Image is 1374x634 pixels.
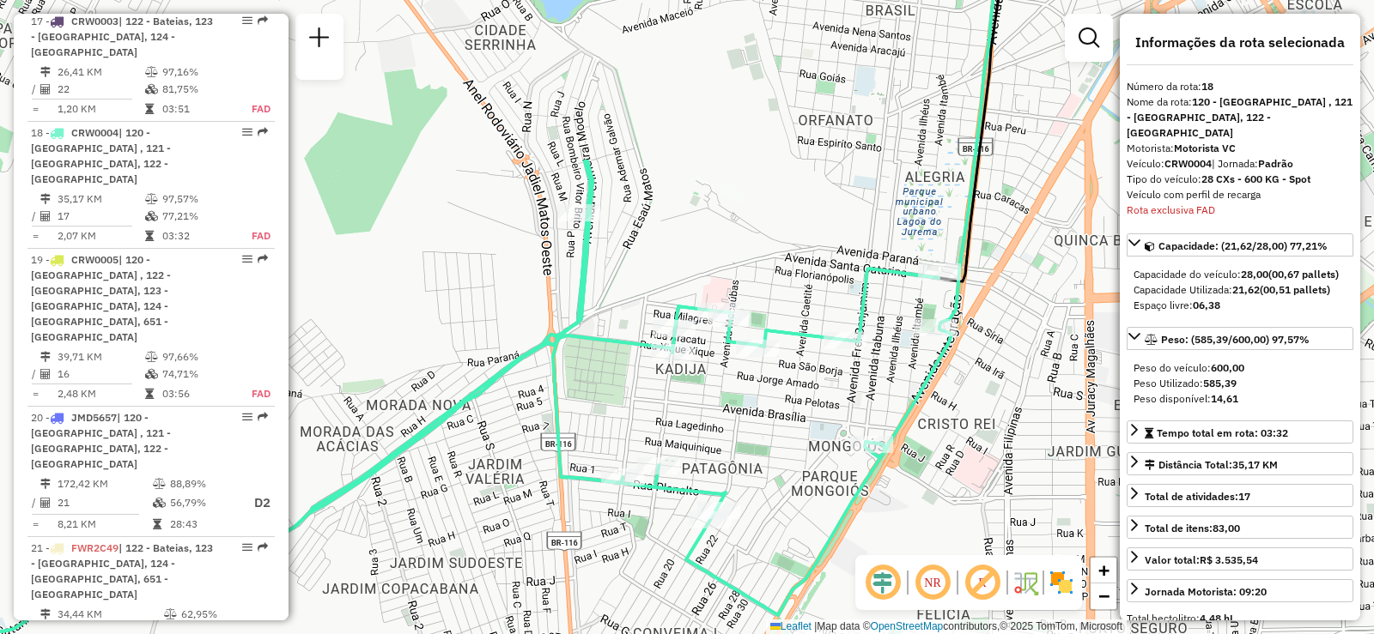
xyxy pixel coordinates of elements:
[1127,141,1353,156] div: Motorista:
[71,253,119,266] span: CRW0005
[1201,80,1213,93] strong: 18
[766,619,1127,634] div: Map data © contributors,© 2025 TomTom, Microsoft
[1127,202,1353,218] div: Rota exclusiva FAD
[1127,94,1353,141] div: Nome da rota:
[31,411,171,470] span: 20 -
[1158,239,1328,252] span: Capacidade: (21,62/28,00) 77,21%
[57,208,144,225] td: 17
[57,190,144,208] td: 35,17 KM
[31,541,213,601] span: 21 -
[31,15,213,58] span: 17 -
[233,100,271,118] td: FAD
[161,100,233,118] td: 03:51
[31,541,213,601] span: | 122 - Bateias, 123 - [GEOGRAPHIC_DATA], 124 - [GEOGRAPHIC_DATA], 651 - [GEOGRAPHIC_DATA]
[258,412,268,422] em: Rota exportada
[40,369,51,379] i: Total de Atividades
[1098,585,1110,607] span: −
[1127,156,1353,172] div: Veículo:
[161,63,233,81] td: 97,16%
[1258,157,1293,170] strong: Padrão
[169,516,238,533] td: 28:43
[40,211,51,221] i: Total de Atividades
[71,541,119,554] span: FWR2C49
[31,411,171,470] span: | 120 - [GEOGRAPHIC_DATA] , 121 - [GEOGRAPHIC_DATA], 122 - [GEOGRAPHIC_DATA]
[145,67,158,77] i: % de utilização do peso
[1134,361,1244,374] span: Peso do veículo:
[1127,516,1353,539] a: Total de itens:83,00
[31,15,213,58] span: | 122 - Bateias, 123 - [GEOGRAPHIC_DATA], 124 - [GEOGRAPHIC_DATA]
[145,389,154,399] i: Tempo total em rota
[153,519,161,529] i: Tempo total em rota
[1145,552,1258,568] div: Valor total:
[1091,583,1116,609] a: Zoom out
[1211,361,1244,374] strong: 600,00
[57,348,144,365] td: 39,71 KM
[31,126,171,185] span: | 120 - [GEOGRAPHIC_DATA] , 121 - [GEOGRAPHIC_DATA], 122 - [GEOGRAPHIC_DATA]
[1241,268,1268,281] strong: 28,00
[1134,267,1347,282] div: Capacidade do veículo:
[871,620,944,632] a: OpenStreetMap
[145,194,158,204] i: % de utilização do peso
[169,492,238,514] td: 56,79%
[814,620,817,632] span: |
[31,100,40,118] td: =
[1127,260,1353,320] div: Capacidade: (21,62/28,00) 77,21%
[1127,172,1353,187] div: Tipo do veículo:
[145,104,154,114] i: Tempo total em rota
[1127,95,1353,139] strong: 120 - [GEOGRAPHIC_DATA] , 121 - [GEOGRAPHIC_DATA], 122 - [GEOGRAPHIC_DATA]
[1134,391,1347,407] div: Peso disponível:
[180,606,267,623] td: 62,95%
[1127,79,1353,94] div: Número da rota:
[1260,283,1330,296] strong: (00,51 pallets)
[40,498,51,508] i: Total de Atividades
[31,208,40,225] td: /
[1091,558,1116,583] a: Zoom in
[40,84,51,94] i: Total de Atividades
[1127,187,1353,202] div: Veículo com perfil de recarga
[161,227,233,245] td: 03:32
[153,498,166,508] i: % de utilização da cubagem
[161,365,233,383] td: 74,71%
[57,63,144,81] td: 26,41 KM
[302,21,337,59] a: Nova sessão e pesquisa
[1134,376,1347,391] div: Peso Utilizado:
[1127,579,1353,602] a: Jornada Motorista: 09:20
[40,479,51,489] i: Distância Total
[1098,559,1110,581] span: +
[258,542,268,552] em: Rota exportada
[31,385,40,402] td: =
[31,492,40,514] td: /
[57,516,152,533] td: 8,21 KM
[240,493,271,513] p: D2
[161,348,233,365] td: 97,66%
[1232,458,1278,471] span: 35,17 KM
[242,127,252,137] em: Opções
[161,385,233,402] td: 03:56
[962,562,1003,603] span: Exibir rótulo
[1212,157,1293,170] span: | Jornada:
[1127,327,1353,350] a: Peso: (585,39/600,00) 97,57%
[161,190,233,208] td: 97,57%
[233,227,271,245] td: FAD
[242,254,252,264] em: Opções
[164,609,177,619] i: % de utilização do peso
[258,127,268,137] em: Rota exportada
[1072,21,1106,55] a: Exibir filtros
[233,385,271,402] td: FAD
[145,369,158,379] i: % de utilização da cubagem
[1145,584,1267,600] div: Jornada Motorista: 09:20
[57,81,144,98] td: 22
[31,227,40,245] td: =
[1127,452,1353,475] a: Distância Total:35,17 KM
[31,126,171,185] span: 18 -
[169,475,238,492] td: 88,89%
[145,352,158,362] i: % de utilização do peso
[145,84,158,94] i: % de utilização da cubagem
[57,385,144,402] td: 2,48 KM
[1238,490,1250,503] strong: 17
[161,81,233,98] td: 81,75%
[71,411,117,424] span: JMD5657
[242,542,252,552] em: Opções
[31,365,40,383] td: /
[1200,553,1258,566] strong: R$ 3.535,54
